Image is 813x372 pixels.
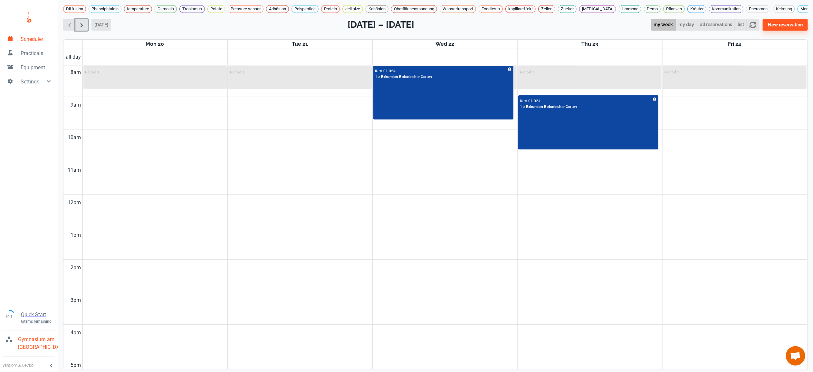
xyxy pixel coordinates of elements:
[375,69,380,73] p: IU •
[230,70,245,74] p: Period 1
[292,6,318,12] span: Polypeptide
[70,97,82,113] div: 9am
[773,6,795,12] span: Keimung
[697,19,735,31] button: all reservations
[380,69,396,73] p: A.01.024
[644,6,660,12] span: Demo
[391,6,437,12] span: Oberflächenspannung
[709,5,743,13] div: Kommunikation
[746,6,770,12] span: Pheromon
[558,5,577,13] div: Zucker
[180,6,205,12] span: Tropismus
[505,5,536,13] div: kapillareffekt
[75,19,88,31] button: Next week
[321,6,340,12] span: Protein
[538,5,555,13] div: Zellen
[619,6,641,12] span: Hormone
[85,70,100,74] p: Period 1
[366,6,388,12] span: Kohäsion
[644,5,661,13] div: Demo
[525,99,541,103] p: A.01.024
[539,6,555,12] span: Zellen
[70,325,82,341] div: 4pm
[348,18,414,32] h2: [DATE] – [DATE]
[321,5,340,13] div: Protein
[434,40,455,49] a: October 22, 2025
[155,6,177,12] span: Osmosis
[179,5,205,13] div: Tropismus
[342,5,363,13] div: cell size
[440,6,476,12] span: Wassertransport
[65,53,82,61] span: all-day
[391,5,437,13] div: Oberflächenspannung
[663,5,685,13] div: Pflanzen
[558,6,576,12] span: Zucker
[124,6,152,12] span: temperature
[63,5,86,13] div: Diffusion
[292,5,319,13] div: Polypeptide
[145,40,166,49] a: October 20, 2025
[375,74,432,80] p: 1 × Exkursion Botanischer Garten
[70,227,82,243] div: 1pm
[619,5,641,13] div: Hormone
[773,5,795,13] div: Keimung
[763,19,808,31] button: New reservation
[746,5,770,13] div: Pheromon
[63,6,86,12] span: Diffusion
[727,40,743,49] a: October 24, 2025
[67,162,82,178] div: 11am
[479,5,503,13] div: Foodtests
[786,346,805,366] div: Chat öffnen
[688,6,706,12] span: Kräuter
[70,64,82,81] div: 8am
[747,19,759,31] button: refresh
[67,129,82,146] div: 10am
[89,6,121,12] span: Phenolphtalein
[124,5,152,13] div: temperature
[520,104,577,110] p: 1 × Exkursion Botanischer Garten
[67,195,82,211] div: 12pm
[735,19,747,31] button: list
[687,5,706,13] div: Kräuter
[664,6,684,12] span: Pflanzen
[665,70,680,74] p: Period 1
[520,99,525,103] p: IU •
[579,6,616,12] span: [MEDICAL_DATA]
[207,5,225,13] div: Potato
[70,292,82,308] div: 3pm
[291,40,309,49] a: October 21, 2025
[89,5,121,13] div: Phenolphtalein
[506,6,535,12] span: kapillareffekt
[676,19,697,31] button: my day
[580,40,599,49] a: October 23, 2025
[228,5,263,13] div: Pressure sensor
[63,19,76,31] button: Previous week
[228,6,263,12] span: Pressure sensor
[520,70,535,74] p: Period 1
[208,6,225,12] span: Potato
[440,5,476,13] div: Wassertransport
[91,19,111,31] button: [DATE]
[651,19,676,31] button: my week
[343,6,363,12] span: cell size
[579,5,616,13] div: [MEDICAL_DATA]
[366,5,388,13] div: Kohäsion
[479,6,502,12] span: Foodtests
[155,5,177,13] div: Osmosis
[709,6,743,12] span: Kommunikation
[70,260,82,276] div: 2pm
[266,6,289,12] span: Adhäsion
[266,5,289,13] div: Adhäsion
